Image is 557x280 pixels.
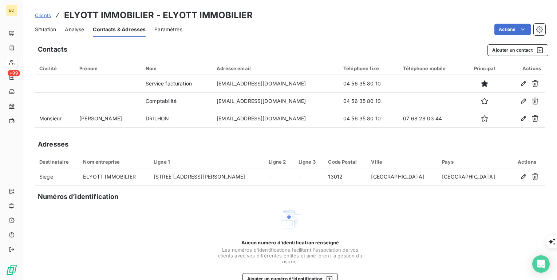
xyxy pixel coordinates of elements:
[339,92,399,110] td: 04 56 35 80 10
[149,168,264,186] td: [STREET_ADDRESS][PERSON_NAME]
[39,159,74,165] div: Destinataire
[75,110,141,127] td: [PERSON_NAME]
[38,139,68,149] h5: Adresses
[513,159,541,165] div: Actions
[93,26,146,33] span: Contacts & Adresses
[269,159,290,165] div: Ligne 2
[146,65,208,71] div: Nom
[38,44,67,55] h5: Contacts
[438,168,509,186] td: [GEOGRAPHIC_DATA]
[299,159,320,165] div: Ligne 3
[264,168,294,186] td: -
[65,26,84,33] span: Analyse
[79,65,137,71] div: Prénom
[494,24,531,35] button: Actions
[141,75,212,92] td: Service facturation
[339,110,399,127] td: 04 56 35 80 10
[241,240,339,245] span: Aucun numéro d’identification renseigné
[64,9,253,22] h3: ELYOTT IMMOBILIER - ELYOTT IMMOBILIER
[35,110,75,127] td: Monsieur
[217,65,335,71] div: Adresse email
[35,26,56,33] span: Situation
[470,65,499,71] div: Principal
[212,92,339,110] td: [EMAIL_ADDRESS][DOMAIN_NAME]
[6,4,17,16] div: EC
[442,159,504,165] div: Pays
[141,92,212,110] td: Comptabilité
[371,159,433,165] div: Ville
[8,70,20,76] span: +99
[212,75,339,92] td: [EMAIL_ADDRESS][DOMAIN_NAME]
[487,44,548,56] button: Ajouter un contact
[154,159,260,165] div: Ligne 1
[403,65,461,71] div: Téléphone mobile
[141,110,212,127] td: DRILHON
[532,255,550,273] div: Open Intercom Messenger
[35,12,51,18] span: Clients
[278,208,302,231] img: Empty state
[38,192,119,202] h5: Numéros d’identification
[79,168,149,186] td: ELYOTT IMMOBILIER
[324,168,367,186] td: 13012
[217,247,363,264] span: Les numéros d'identifications facilitent l'association de vos clients avec vos différentes entité...
[6,264,17,276] img: Logo LeanPay
[212,110,339,127] td: [EMAIL_ADDRESS][DOMAIN_NAME]
[35,168,79,186] td: Siege
[35,12,51,19] a: Clients
[339,75,399,92] td: 04 56 35 80 10
[508,65,541,71] div: Actions
[154,26,182,33] span: Paramètres
[399,110,465,127] td: 07 68 28 03 44
[328,159,362,165] div: Code Postal
[83,159,145,165] div: Nom entreprise
[294,168,324,186] td: -
[39,65,71,71] div: Civilité
[367,168,438,186] td: [GEOGRAPHIC_DATA]
[343,65,394,71] div: Téléphone fixe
